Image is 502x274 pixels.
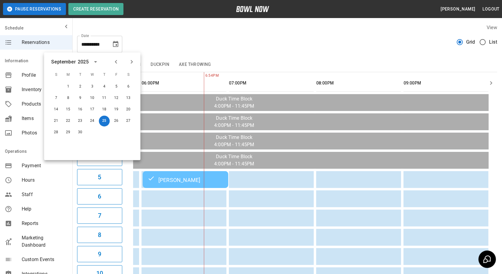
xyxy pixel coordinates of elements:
[51,127,61,138] button: Sep 28, 2025
[63,104,73,115] button: Sep 15, 2025
[99,82,110,92] button: Sep 4, 2025
[87,82,98,92] button: Sep 3, 2025
[111,116,122,127] button: Sep 26, 2025
[22,100,67,108] span: Products
[111,93,122,104] button: Sep 12, 2025
[22,115,67,122] span: Items
[75,104,86,115] button: Sep 16, 2025
[22,256,67,263] span: Custom Events
[123,69,134,81] span: S
[3,3,66,15] button: Pause Reservations
[63,82,73,92] button: Sep 1, 2025
[63,127,73,138] button: Sep 29, 2025
[204,73,205,79] span: 6:54PM
[110,38,122,50] button: Choose date, selected date is Sep 25, 2025
[142,75,226,92] th: 06:00PM
[229,75,314,92] th: 07:00PM
[111,57,121,67] button: Previous month
[22,205,67,213] span: Help
[77,208,122,224] button: 7
[123,104,134,115] button: Sep 20, 2025
[98,172,101,182] h6: 5
[77,57,497,72] div: inventory tabs
[99,69,110,81] span: T
[77,246,122,262] button: 9
[87,93,98,104] button: Sep 10, 2025
[99,116,110,127] button: Sep 25, 2025
[75,82,86,92] button: Sep 2, 2025
[63,93,73,104] button: Sep 8, 2025
[123,82,134,92] button: Sep 6, 2025
[22,191,67,198] span: Staff
[98,249,101,259] h6: 9
[51,93,61,104] button: Sep 7, 2025
[480,4,502,15] button: Logout
[51,69,61,81] span: S
[22,129,67,137] span: Photos
[87,104,98,115] button: Sep 17, 2025
[22,234,67,249] span: Marketing Dashboard
[98,192,101,201] h6: 6
[98,230,101,240] h6: 8
[22,162,67,169] span: Payment
[236,6,269,12] img: logo
[78,58,89,66] div: 2025
[77,188,122,205] button: 6
[77,169,122,185] button: 5
[146,57,174,72] button: Duckpin
[68,3,123,15] button: Create Reservation
[87,116,98,127] button: Sep 24, 2025
[75,127,86,138] button: Sep 30, 2025
[98,211,101,220] h6: 7
[51,104,61,115] button: Sep 14, 2025
[111,104,122,115] button: Sep 19, 2025
[148,176,223,183] div: [PERSON_NAME]
[75,93,86,104] button: Sep 9, 2025
[466,38,475,46] span: Grid
[22,220,67,227] span: Reports
[77,227,122,243] button: 8
[75,116,86,127] button: Sep 23, 2025
[22,39,67,46] span: Reservations
[22,177,67,184] span: Hours
[63,69,73,81] span: M
[111,82,122,92] button: Sep 5, 2025
[63,116,73,127] button: Sep 22, 2025
[487,25,497,30] label: View
[438,4,478,15] button: [PERSON_NAME]
[489,38,497,46] span: List
[22,72,67,79] span: Profile
[90,57,101,67] button: calendar view is open, switch to year view
[75,69,86,81] span: T
[174,57,216,72] button: Axe Throwing
[99,104,110,115] button: Sep 18, 2025
[87,69,98,81] span: W
[99,93,110,104] button: Sep 11, 2025
[126,57,137,67] button: Next month
[51,58,76,66] div: September
[111,69,122,81] span: F
[22,86,67,93] span: Inventory
[51,116,61,127] button: Sep 21, 2025
[123,116,134,127] button: Sep 27, 2025
[123,93,134,104] button: Sep 13, 2025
